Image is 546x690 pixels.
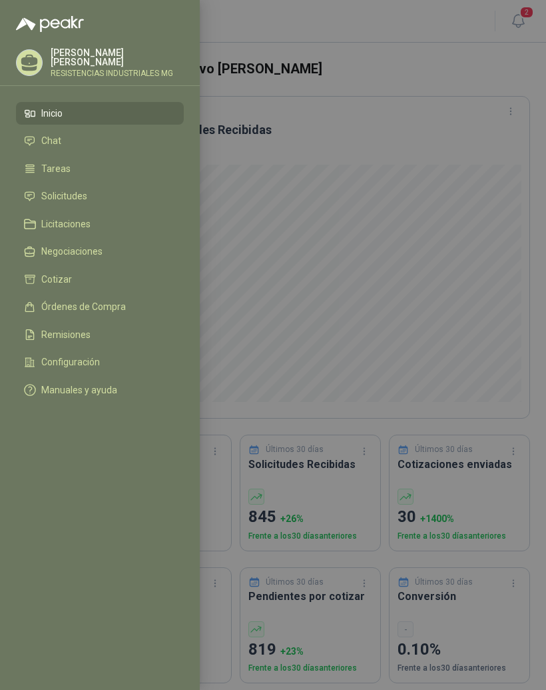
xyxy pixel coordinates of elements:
[41,246,103,257] span: Negociaciones
[41,219,91,229] span: Licitaciones
[41,357,100,367] span: Configuración
[41,135,61,146] span: Chat
[16,323,184,346] a: Remisiones
[41,163,71,174] span: Tareas
[16,379,184,401] a: Manuales y ayuda
[16,157,184,180] a: Tareas
[16,102,184,125] a: Inicio
[16,241,184,263] a: Negociaciones
[16,185,184,208] a: Solicitudes
[16,296,184,319] a: Órdenes de Compra
[51,48,184,67] p: [PERSON_NAME] [PERSON_NAME]
[16,351,184,374] a: Configuración
[16,213,184,235] a: Licitaciones
[41,191,87,201] span: Solicitudes
[41,329,91,340] span: Remisiones
[51,69,184,77] p: RESISTENCIAS INDUSTRIALES MG
[41,385,117,395] span: Manuales y ayuda
[41,108,63,119] span: Inicio
[16,268,184,291] a: Cotizar
[41,274,72,285] span: Cotizar
[41,301,126,312] span: Órdenes de Compra
[16,16,84,32] img: Logo peakr
[16,130,184,153] a: Chat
